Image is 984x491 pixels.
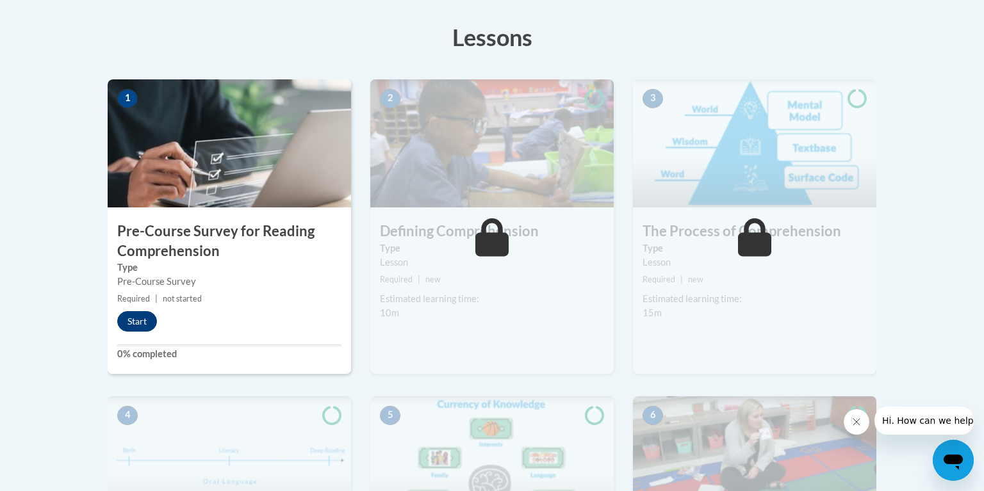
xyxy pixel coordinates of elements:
label: Type [643,241,867,255]
label: 0% completed [117,347,341,361]
span: Required [117,294,150,303]
iframe: Close message [844,409,869,435]
span: 15m [643,307,662,318]
span: 10m [380,307,399,318]
div: Estimated learning time: [380,292,604,306]
img: Course Image [370,79,614,207]
img: Course Image [633,79,876,207]
span: 2 [380,89,400,108]
h3: Pre-Course Survey for Reading Comprehension [108,221,351,261]
span: new [688,275,703,284]
span: Required [643,275,675,284]
span: Hi. How can we help? [8,9,104,19]
div: Lesson [380,255,604,270]
div: Lesson [643,255,867,270]
img: Course Image [108,79,351,207]
span: new [425,275,441,284]
iframe: Message from company [874,406,974,435]
span: | [680,275,683,284]
h3: Lessons [108,21,876,53]
span: 6 [643,406,663,425]
h3: Defining Comprehension [370,221,614,241]
span: 4 [117,406,138,425]
label: Type [380,241,604,255]
span: | [155,294,158,303]
span: 3 [643,89,663,108]
span: | [418,275,420,284]
label: Type [117,261,341,275]
div: Pre-Course Survey [117,275,341,289]
div: Estimated learning time: [643,292,867,306]
iframe: Button to launch messaging window [933,440,974,481]
button: Start [117,311,157,332]
span: 1 [117,89,138,108]
span: Required [380,275,413,284]
span: 5 [380,406,400,425]
span: not started [163,294,202,303]
h3: The Process of Comprehension [633,221,876,241]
